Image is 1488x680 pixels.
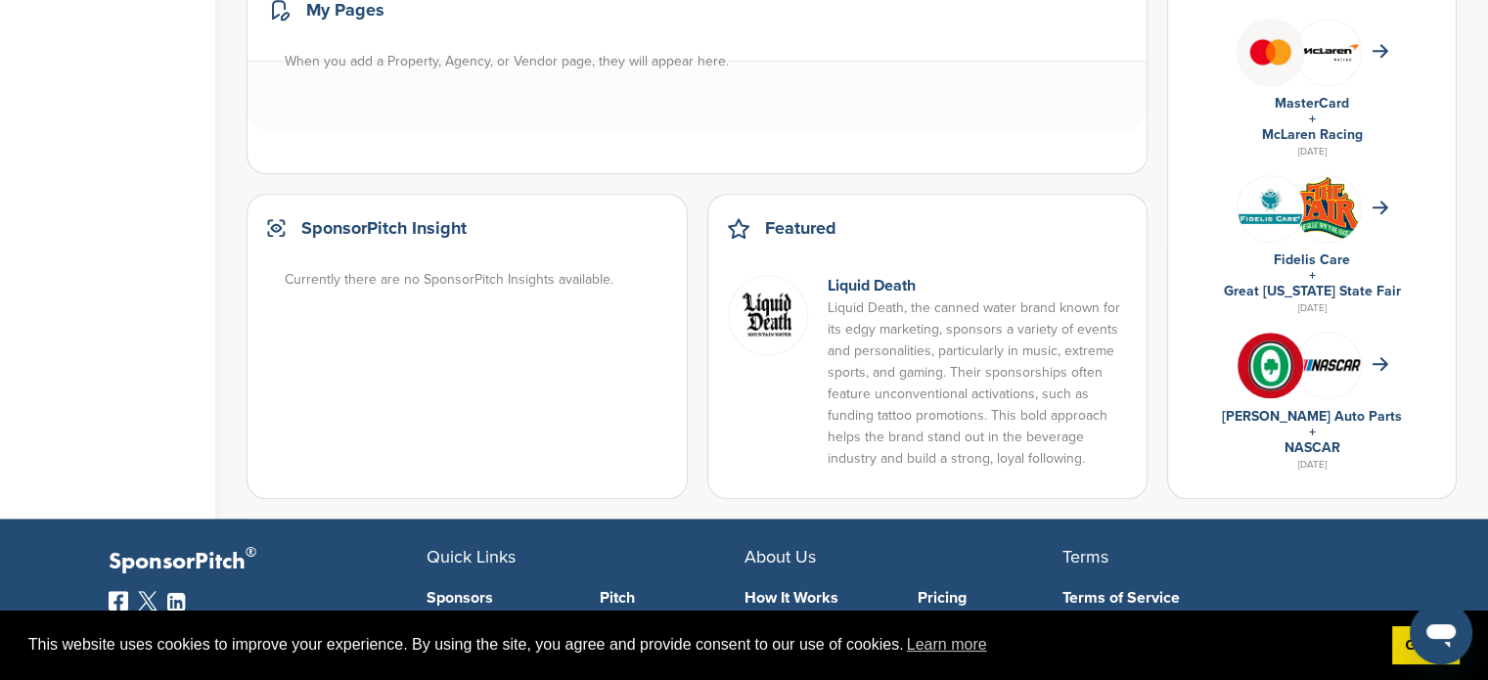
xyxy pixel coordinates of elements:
[1188,143,1436,160] div: [DATE]
[828,276,916,295] a: Liquid Death
[1309,267,1316,284] a: +
[1410,602,1472,664] iframe: Button to launch messaging window
[1062,590,1351,606] a: Terms of Service
[1295,176,1361,241] img: Download
[1295,20,1361,85] img: Mclaren racing logo
[1238,176,1303,242] img: Data
[1274,251,1350,268] a: Fidelis Care
[1295,359,1361,371] img: 7569886e 0a8b 4460 bc64 d028672dde70
[1188,456,1436,474] div: [DATE]
[1285,439,1340,456] a: NASCAR
[1309,111,1316,127] a: +
[1309,424,1316,440] a: +
[1224,283,1401,299] a: Great [US_STATE] State Fair
[1262,126,1363,143] a: McLaren Racing
[1392,626,1460,665] a: dismiss cookie message
[246,540,256,565] span: ®
[109,591,128,611] img: Facebook
[1188,299,1436,317] div: [DATE]
[744,546,816,567] span: About Us
[285,269,669,291] div: Currently there are no SponsorPitch Insights available.
[28,630,1376,659] span: This website uses cookies to improve your experience. By using the site, you agree and provide co...
[427,590,571,606] a: Sponsors
[744,590,889,606] a: How It Works
[728,275,808,355] img: Screen shot 2022 01 05 at 10.58.13 am
[138,591,158,611] img: Twitter
[828,297,1128,470] p: Liquid Death, the canned water brand known for its edgy marketing, sponsors a variety of events a...
[285,51,1129,72] div: When you add a Property, Agency, or Vendor page, they will appear here.
[904,630,990,659] a: learn more about cookies
[1222,408,1402,425] a: [PERSON_NAME] Auto Parts
[1275,95,1349,112] a: MasterCard
[301,214,467,242] h2: SponsorPitch Insight
[1238,333,1303,398] img: V7vhzcmg 400x400
[1062,546,1108,567] span: Terms
[765,214,836,242] h2: Featured
[1238,20,1303,85] img: Mastercard logo
[918,590,1062,606] a: Pricing
[109,548,427,576] p: SponsorPitch
[427,546,516,567] span: Quick Links
[600,590,744,606] a: Pitch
